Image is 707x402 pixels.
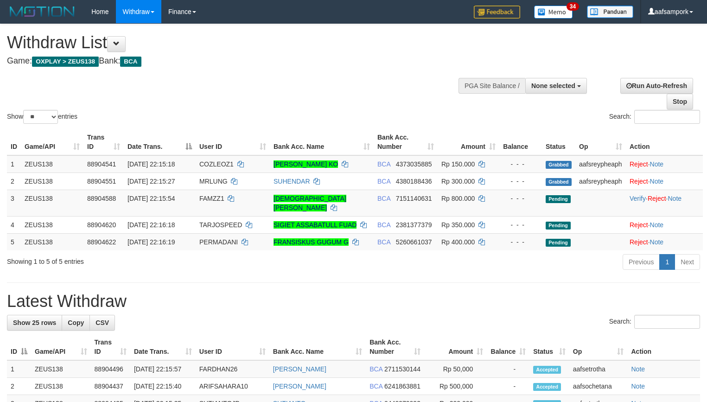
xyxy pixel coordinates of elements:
[525,78,587,94] button: None selected
[91,378,130,395] td: 88904437
[650,221,664,229] a: Note
[7,190,21,216] td: 3
[396,195,432,202] span: Copy 7151140631 to clipboard
[569,378,628,395] td: aafsochetana
[377,195,390,202] span: BCA
[199,178,228,185] span: MRLUNG
[630,221,648,229] a: Reject
[196,360,269,378] td: FARDHAN26
[274,160,338,168] a: [PERSON_NAME] KO
[7,315,62,331] a: Show 25 rows
[96,319,109,326] span: CSV
[199,195,224,202] span: FAMZZ1
[68,319,84,326] span: Copy
[609,315,700,329] label: Search:
[487,378,529,395] td: -
[21,172,83,190] td: ZEUS138
[21,216,83,233] td: ZEUS138
[438,129,499,155] th: Amount: activate to sort column ascending
[124,129,196,155] th: Date Trans.: activate to sort column descending
[630,238,648,246] a: Reject
[269,334,366,360] th: Bank Acc. Name: activate to sort column ascending
[546,239,571,247] span: Pending
[196,334,269,360] th: User ID: activate to sort column ascending
[630,160,648,168] a: Reject
[396,238,432,246] span: Copy 5260661037 to clipboard
[474,6,520,19] img: Feedback.jpg
[424,360,487,378] td: Rp 50,000
[377,221,390,229] span: BCA
[7,378,31,395] td: 2
[87,160,116,168] span: 88904541
[503,220,538,230] div: - - -
[7,33,462,52] h1: Withdraw List
[459,78,525,94] div: PGA Site Balance /
[634,110,700,124] input: Search:
[424,334,487,360] th: Amount: activate to sort column ascending
[21,155,83,173] td: ZEUS138
[675,254,700,270] a: Next
[91,334,130,360] th: Trans ID: activate to sort column ascending
[396,160,432,168] span: Copy 4373035885 to clipboard
[273,383,326,390] a: [PERSON_NAME]
[648,195,666,202] a: Reject
[13,319,56,326] span: Show 25 rows
[503,194,538,203] div: - - -
[441,160,475,168] span: Rp 150.000
[274,238,349,246] a: FRANSISKUS GUGUM G
[130,360,196,378] td: [DATE] 22:15:57
[650,160,664,168] a: Note
[626,233,703,250] td: ·
[384,365,420,373] span: Copy 2711530144 to clipboard
[441,238,475,246] span: Rp 400.000
[21,129,83,155] th: Game/API: activate to sort column ascending
[274,221,357,229] a: SIGIET ASSABATULL FUAD
[631,365,645,373] a: Note
[441,221,475,229] span: Rp 350.000
[424,378,487,395] td: Rp 500,000
[7,5,77,19] img: MOTION_logo.png
[196,129,270,155] th: User ID: activate to sort column ascending
[31,360,91,378] td: ZEUS138
[499,129,542,155] th: Balance
[626,155,703,173] td: ·
[503,160,538,169] div: - - -
[374,129,438,155] th: Bank Acc. Number: activate to sort column ascending
[196,378,269,395] td: ARIFSAHARA10
[623,254,660,270] a: Previous
[626,216,703,233] td: ·
[62,315,90,331] a: Copy
[274,178,310,185] a: SUHENDAR
[31,334,91,360] th: Game/API: activate to sort column ascending
[87,238,116,246] span: 88904622
[377,160,390,168] span: BCA
[32,57,99,67] span: OXPLAY > ZEUS138
[7,172,21,190] td: 2
[89,315,115,331] a: CSV
[7,155,21,173] td: 1
[533,383,561,391] span: Accepted
[441,195,475,202] span: Rp 800.000
[659,254,675,270] a: 1
[369,383,382,390] span: BCA
[441,178,475,185] span: Rp 300.000
[23,110,58,124] select: Showentries
[531,82,575,89] span: None selected
[7,360,31,378] td: 1
[127,221,175,229] span: [DATE] 22:16:18
[366,334,424,360] th: Bank Acc. Number: activate to sort column ascending
[7,233,21,250] td: 5
[587,6,633,18] img: panduan.png
[529,334,569,360] th: Status: activate to sort column ascending
[487,360,529,378] td: -
[199,221,242,229] span: TARJOSPEED
[130,378,196,395] td: [DATE] 22:15:40
[631,383,645,390] a: Note
[396,178,432,185] span: Copy 4380188436 to clipboard
[542,129,575,155] th: Status
[569,334,628,360] th: Op: activate to sort column ascending
[120,57,141,67] span: BCA
[609,110,700,124] label: Search:
[7,334,31,360] th: ID: activate to sort column descending
[630,178,648,185] a: Reject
